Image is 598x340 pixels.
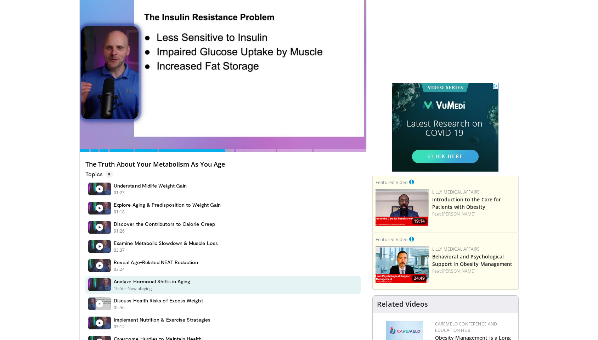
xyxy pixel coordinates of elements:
h4: The Truth About Your Metabolism As You Age [85,161,361,168]
img: acc2e291-ced4-4dd5-b17b-d06994da28f3.png.150x105_q85_crop-smart_upscale.png [376,189,429,226]
a: Lilly Medical Affairs [432,246,480,252]
div: Feat. [432,268,515,274]
h4: Understand Midlife Weight Gain [114,183,187,189]
h4: Discover the Contributors to Calorie Creep [114,221,215,227]
a: 19:14 [376,189,429,226]
span: 19:14 [412,218,427,224]
h4: Related Videos [377,300,428,308]
a: 24:49 [376,246,429,283]
div: Feat. [432,211,515,217]
a: [PERSON_NAME] [442,211,475,217]
h4: Discuss Health Risks of Excess Weight [114,297,203,304]
p: 05:12 [114,324,125,330]
a: [PERSON_NAME] [442,268,475,274]
p: 01:18 [114,209,125,215]
p: - Now playing [125,285,152,292]
a: CaReMeLO Conference and Education Hub [435,321,497,333]
p: 01:23 [114,190,125,196]
p: 05:56 [114,305,125,311]
h4: Examine Metabolic Slowdown & Muscle Loss [114,240,218,246]
span: 9 [105,171,113,178]
h4: Reveal Age-Related NEAT Reduction [114,259,198,266]
h4: Explore Aging & Predisposition to Weight Gain [114,202,221,208]
p: 03:24 [114,266,125,273]
p: 10:56 [114,285,125,292]
small: Featured Video [376,179,408,185]
a: Behavioral and Psychological Support in Obesity Management [432,253,513,267]
small: Featured Video [376,236,408,243]
p: Topics [85,171,113,178]
img: ba3304f6-7838-4e41-9c0f-2e31ebde6754.png.150x105_q85_crop-smart_upscale.png [376,246,429,283]
span: 24:49 [412,275,427,282]
iframe: Advertisement [392,83,498,172]
h4: Implement Nutrition & Exercise Strategies [114,317,210,323]
a: Lilly Medical Affairs [432,189,480,195]
a: Introduction to the Care for Patients with Obesity [432,196,501,210]
h4: Analyze Hormonal Shifts in Aging [114,278,190,285]
p: 01:26 [114,228,125,234]
p: 03:37 [114,247,125,253]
